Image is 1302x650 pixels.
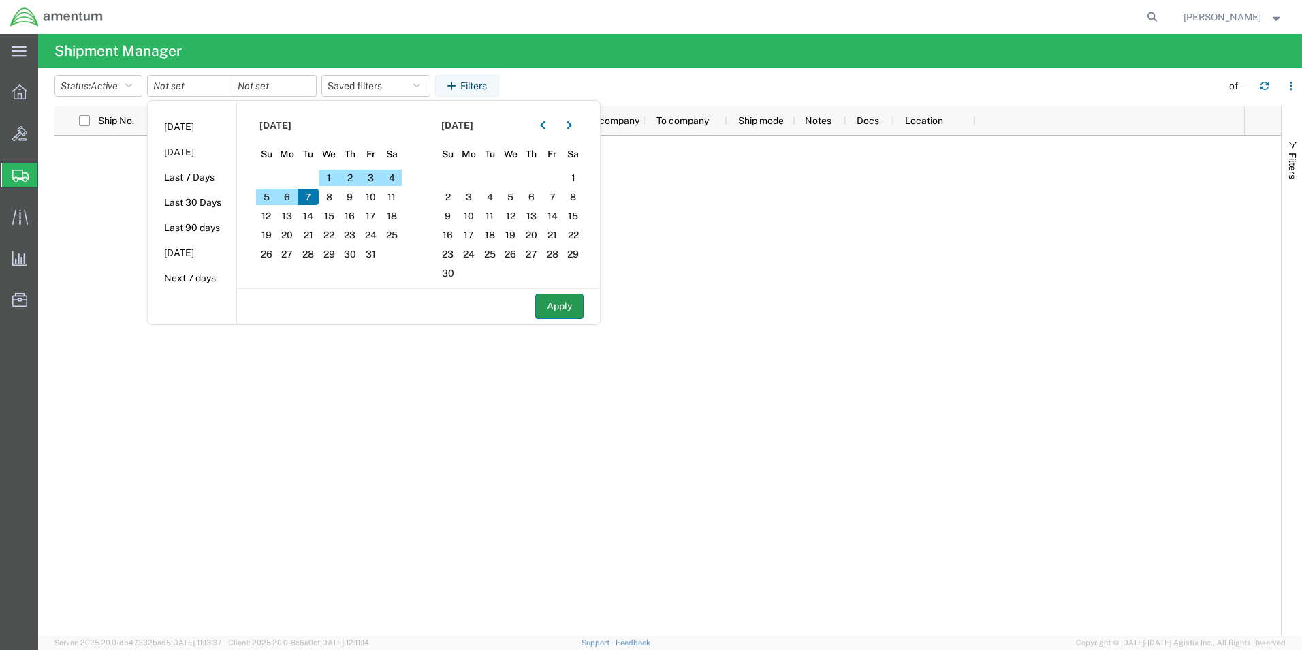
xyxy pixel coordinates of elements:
span: Su [256,147,277,161]
span: 31 [360,246,381,262]
span: 9 [438,208,459,224]
span: 11 [479,208,501,224]
span: [DATE] [259,119,291,133]
span: 30 [438,265,459,281]
span: 9 [340,189,361,205]
span: 13 [277,208,298,224]
a: Support [582,638,616,647]
span: 3 [360,170,381,186]
span: 18 [381,208,402,224]
li: Last 30 Days [148,190,236,215]
span: 5 [500,189,521,205]
span: Sa [562,147,584,161]
span: 26 [500,246,521,262]
span: 1 [319,170,340,186]
span: [DATE] 12:11:14 [320,638,369,647]
span: 27 [521,246,542,262]
span: 17 [360,208,381,224]
button: [PERSON_NAME] [1183,9,1284,25]
span: 3 [458,189,479,205]
span: Mo [277,147,298,161]
span: 18 [479,227,501,243]
span: Active [91,80,118,91]
span: Ship No. [98,115,134,126]
span: Mo [458,147,479,161]
span: 2 [438,189,459,205]
button: Filters [435,75,499,97]
span: 23 [438,246,459,262]
span: 29 [562,246,584,262]
span: 25 [479,246,501,262]
span: We [319,147,340,161]
span: [DATE] 11:13:37 [171,638,222,647]
span: From company [575,115,639,126]
img: logo [10,7,104,27]
span: 26 [256,246,277,262]
span: Tu [479,147,501,161]
li: Last 90 days [148,215,236,241]
span: 7 [298,189,319,205]
span: 16 [438,227,459,243]
span: Fr [542,147,563,161]
span: 17 [458,227,479,243]
span: Th [340,147,361,161]
div: - of - [1225,79,1249,93]
span: 14 [298,208,319,224]
li: [DATE] [148,114,236,140]
span: 28 [298,246,319,262]
a: Feedback [616,638,650,647]
span: 20 [277,227,298,243]
span: 8 [319,189,340,205]
span: 15 [319,208,340,224]
span: 6 [277,189,298,205]
span: Copyright © [DATE]-[DATE] Agistix Inc., All Rights Reserved [1076,637,1286,649]
span: 8 [562,189,584,205]
h4: Shipment Manager [54,34,182,68]
span: 20 [521,227,542,243]
span: 21 [542,227,563,243]
span: Filters [1287,153,1298,179]
span: 4 [381,170,402,186]
span: Fr [360,147,381,161]
span: 12 [256,208,277,224]
span: 4 [479,189,501,205]
span: 2 [340,170,361,186]
input: Not set [148,76,232,96]
span: 23 [340,227,361,243]
span: To company [656,115,709,126]
li: [DATE] [148,241,236,266]
span: 10 [360,189,381,205]
span: 12 [500,208,521,224]
span: 27 [277,246,298,262]
span: 29 [319,246,340,262]
span: 28 [542,246,563,262]
li: [DATE] [148,140,236,165]
span: 1 [562,170,584,186]
span: Server: 2025.20.0-db47332bad5 [54,638,222,647]
span: Tu [298,147,319,161]
span: 30 [340,246,361,262]
button: Apply [535,294,584,319]
span: 11 [381,189,402,205]
span: 22 [562,227,584,243]
span: 19 [500,227,521,243]
span: 21 [298,227,319,243]
span: 7 [542,189,563,205]
span: 10 [458,208,479,224]
li: Next 7 days [148,266,236,291]
span: Client: 2025.20.0-8c6e0cf [228,638,369,647]
span: 5 [256,189,277,205]
span: Docs [857,115,879,126]
span: 24 [458,246,479,262]
span: Notes [805,115,831,126]
span: Sa [381,147,402,161]
span: [DATE] [441,119,473,133]
span: Th [521,147,542,161]
button: Status:Active [54,75,142,97]
span: We [500,147,521,161]
span: 22 [319,227,340,243]
span: 13 [521,208,542,224]
span: 6 [521,189,542,205]
input: Not set [232,76,316,96]
span: Andrew Carl [1184,10,1261,25]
